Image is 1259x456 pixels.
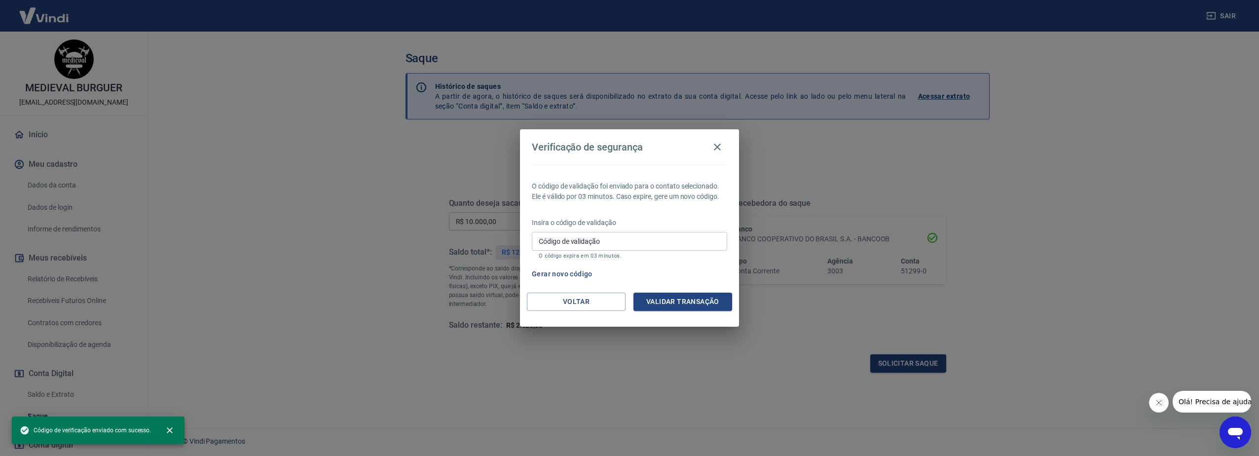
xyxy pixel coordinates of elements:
[1220,417,1251,448] iframe: Botão para abrir a janela de mensagens
[527,293,626,311] button: Voltar
[528,265,596,283] button: Gerar novo código
[6,7,83,15] span: Olá! Precisa de ajuda?
[159,419,181,441] button: close
[1149,393,1169,413] iframe: Fechar mensagem
[1173,391,1251,413] iframe: Mensagem da empresa
[532,218,727,228] p: Insira o código de validação
[539,253,720,259] p: O código expira em 03 minutos.
[532,181,727,202] p: O código de validação foi enviado para o contato selecionado. Ele é válido por 03 minutos. Caso e...
[633,293,732,311] button: Validar transação
[532,141,643,153] h4: Verificação de segurança
[20,425,151,435] span: Código de verificação enviado com sucesso.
